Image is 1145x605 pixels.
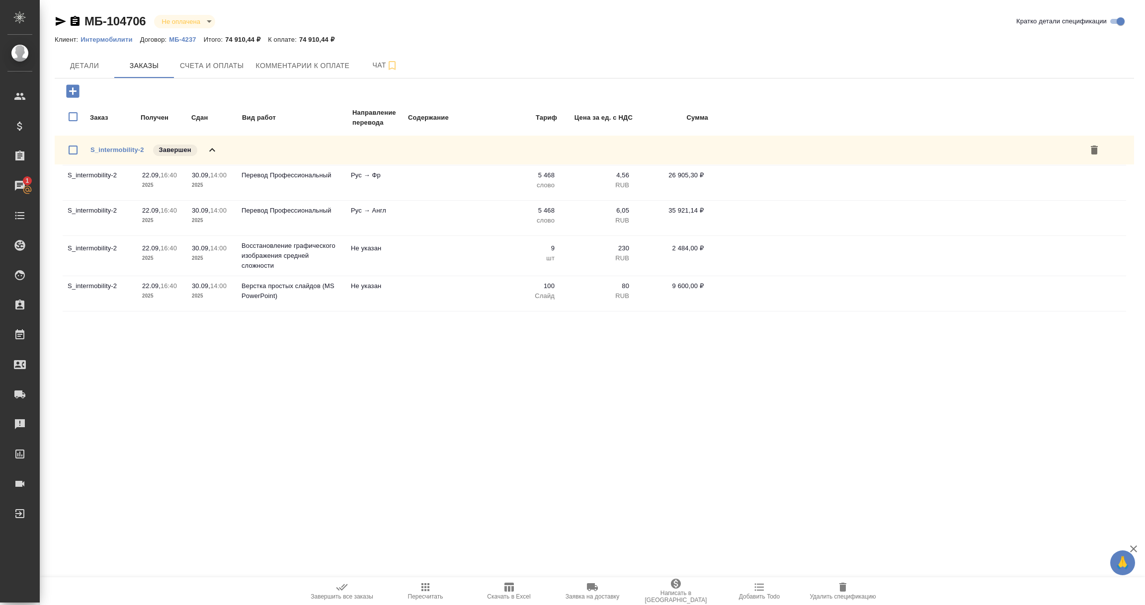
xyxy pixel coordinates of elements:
span: 🙏 [1114,552,1131,573]
div: S_intermobility-2Завершен [55,136,1134,164]
p: 6,05 [565,206,629,216]
p: 35 921,14 ₽ [639,206,704,216]
p: 4,56 [565,170,629,180]
p: 2025 [192,291,232,301]
p: Договор: [140,36,169,43]
svg: Подписаться [386,60,398,72]
p: 80 [565,281,629,291]
p: слово [490,180,555,190]
p: 22.09, [142,207,161,214]
td: Цена за ед. с НДС [559,107,633,128]
p: 14:00 [210,171,227,179]
p: 14:00 [210,244,227,252]
p: 16:40 [161,171,177,179]
p: Слайд [490,291,555,301]
p: 2 484,00 ₽ [639,243,704,253]
td: Не указан [346,276,401,311]
p: 9 [490,243,555,253]
td: Сумма [634,107,709,128]
span: Чат [361,59,409,72]
p: 2025 [192,253,232,263]
p: 2025 [142,291,182,301]
td: Сдан [191,107,241,128]
p: RUB [565,180,629,190]
p: 9 600,00 ₽ [639,281,704,291]
p: Итого: [204,36,225,43]
p: К оплате: [268,36,299,43]
p: 22.09, [142,282,161,290]
a: МБ-4237 [169,35,203,43]
p: 14:00 [210,207,227,214]
td: Вид работ [242,107,351,128]
p: шт [490,253,555,263]
td: S_intermobility-2 [63,165,137,200]
p: 30.09, [192,282,210,290]
p: 2025 [192,180,232,190]
p: 16:40 [161,207,177,214]
p: 2025 [192,216,232,226]
button: Скопировать ссылку [69,15,81,27]
p: Завершен [159,145,191,155]
p: 26 905,30 ₽ [639,170,704,180]
td: Рус → Фр [346,165,401,200]
p: слово [490,216,555,226]
p: Клиент: [55,36,81,43]
span: Кратко детали спецификации [1016,16,1107,26]
p: RUB [565,216,629,226]
p: Восстановление графического изображения средней сложности [242,241,341,271]
span: Детали [61,60,108,72]
td: Не указан [346,238,401,273]
td: Получен [140,107,190,128]
p: 2025 [142,253,182,263]
span: Счета и оплаты [180,60,244,72]
p: 100 [490,281,555,291]
p: 30.09, [192,244,210,252]
button: 🙏 [1110,550,1135,575]
p: 230 [565,243,629,253]
p: Перевод Профессиональный [242,170,341,180]
td: Рус → Англ [346,201,401,235]
p: RUB [565,253,629,263]
td: S_intermobility-2 [63,276,137,311]
p: Интермобилити [81,36,140,43]
p: 22.09, [142,244,161,252]
p: 2025 [142,216,182,226]
span: 1 [19,176,35,186]
p: 74 910,44 ₽ [299,36,342,43]
td: Тариф [488,107,558,128]
button: Скопировать ссылку для ЯМессенджера [55,15,67,27]
p: МБ-4237 [169,36,203,43]
p: 16:40 [161,282,177,290]
td: Содержание [408,107,487,128]
td: S_intermobility-2 [63,201,137,235]
a: МБ-104706 [84,14,146,28]
p: Верстка простых слайдов (MS PowerPoint) [242,281,341,301]
p: 5 468 [490,170,555,180]
p: 14:00 [210,282,227,290]
a: S_intermobility-2 [90,146,144,153]
p: 5 468 [490,206,555,216]
p: 30.09, [192,207,210,214]
p: RUB [565,291,629,301]
button: Добавить заказ [59,81,86,101]
td: Направление перевода [352,107,407,128]
p: 74 910,44 ₽ [225,36,268,43]
p: Перевод Профессиональный [242,206,341,216]
div: Не оплачена [154,15,215,28]
a: 1 [2,173,37,198]
td: Заказ [89,107,139,128]
td: S_intermobility-2 [63,238,137,273]
p: 16:40 [161,244,177,252]
p: 22.09, [142,171,161,179]
span: Заказы [120,60,168,72]
p: 30.09, [192,171,210,179]
a: Интермобилити [81,35,140,43]
span: Комментарии к оплате [256,60,350,72]
p: 2025 [142,180,182,190]
button: Не оплачена [159,17,203,26]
